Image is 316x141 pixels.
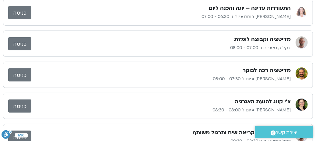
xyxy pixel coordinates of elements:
[8,6,31,19] a: כניסה
[31,44,291,52] p: דקל קנטי • יום ג׳ 07:00 - 08:00
[234,36,291,43] h3: מדיטציה וקבוצה לומדת
[8,37,31,50] a: כניסה
[8,99,31,113] a: כניסה
[296,67,308,80] img: שגב הורוביץ
[276,128,298,137] span: יצירת קשר
[243,67,291,74] h3: מדיטציה רכה לבוקר
[31,13,291,20] p: [PERSON_NAME] רוחם • יום ג׳ 06:30 - 07:00
[235,98,291,105] h3: צ'י קונג להנעת האנרגיה
[193,129,291,136] h3: סנגהה לומדת- קריאה שיח ותרגול משותף
[255,126,313,138] a: יצירת קשר
[296,99,308,111] img: רונית מלכין
[8,68,31,81] a: כניסה
[209,5,291,12] h3: התעוררות עדינה – יוגה והכנה ליום
[296,36,308,49] img: דקל קנטי
[31,75,291,83] p: [PERSON_NAME] • יום ג׳ 07:30 - 08:00
[31,107,291,114] p: [PERSON_NAME] • יום ג׳ 08:00 - 08:30
[296,5,308,17] img: אורנה סמלסון רוחם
